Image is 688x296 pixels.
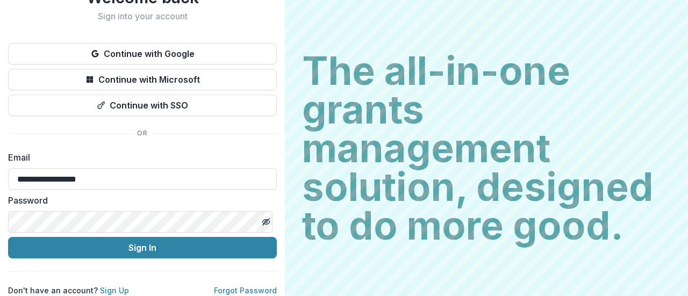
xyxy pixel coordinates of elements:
[100,286,129,295] a: Sign Up
[8,194,270,207] label: Password
[8,285,129,296] p: Don't have an account?
[8,95,277,116] button: Continue with SSO
[257,213,275,230] button: Toggle password visibility
[8,43,277,64] button: Continue with Google
[8,11,277,21] h2: Sign into your account
[8,237,277,258] button: Sign In
[8,69,277,90] button: Continue with Microsoft
[214,286,277,295] a: Forgot Password
[8,151,270,164] label: Email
